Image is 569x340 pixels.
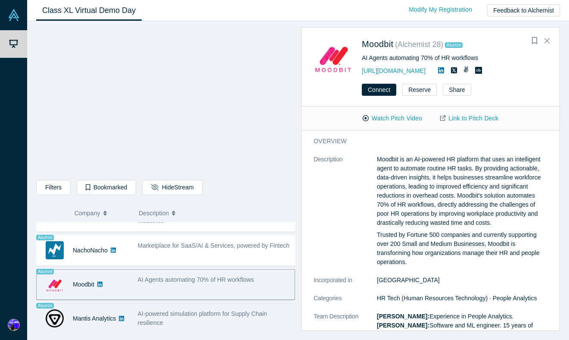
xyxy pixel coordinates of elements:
button: Watch Pitch Video [354,111,431,126]
span: Alumni [36,269,54,274]
span: Alumni [36,235,54,240]
dt: Categories [314,294,377,312]
button: Close [541,34,553,48]
span: Marketplace for SaaS/AI & Services, powered by Fintech [138,242,290,249]
span: Company [75,204,100,222]
iframe: Alchemist Class XL Demo Day: Vault [37,28,295,173]
div: AI Agents automating 70% of HR workflows [362,54,547,63]
button: Filters [36,180,71,195]
a: [URL][DOMAIN_NAME] [362,67,426,74]
img: Dima Mikhailov's Account [8,319,20,331]
img: Moodbit's Logo [46,275,64,293]
a: Link to Pitch Deck [431,111,507,126]
img: NachoNacho's Logo [46,241,64,259]
span: Alumni [445,42,463,48]
strong: [PERSON_NAME]: [377,322,429,329]
img: Mantis Analytics's Logo [46,309,64,327]
button: Feedback to Alchemist [487,4,560,16]
a: Mantis Analytics [73,315,116,322]
button: Reserve [402,84,437,96]
a: Modify My Registration [400,2,481,17]
button: Share [443,84,471,96]
dd: [GEOGRAPHIC_DATA] [377,276,547,285]
strong: [PERSON_NAME]: [377,313,429,320]
dt: Description [314,155,377,276]
a: Moodbit [73,281,94,288]
small: ( Alchemist 28 ) [395,40,443,49]
span: HR Tech (Human Resources Technology) · People Analytics [377,295,537,302]
button: Connect [362,84,396,96]
dt: Incorporated in [314,276,377,294]
p: Moodbit is an AI-powered HR platform that uses an intelligent agent to automate routine HR tasks.... [377,155,547,227]
button: Description [139,204,289,222]
img: Moodbit's Logo [314,37,353,76]
span: AI Agents automating 70% of HR workflows [138,276,254,283]
p: Trusted by Fortune 500 companies and currently supporting over 200 Small and Medium Businesses, M... [377,230,547,267]
h3: overview [314,137,535,146]
button: Bookmarked [77,180,136,195]
button: Company [75,204,130,222]
a: Class XL Virtual Demo Day [36,0,142,21]
p: Experience in People Analytics. Software and ML engineer. 15 years of experience in corporate pla... [377,312,547,339]
span: Description [139,204,169,222]
button: Bookmark [529,35,541,47]
button: HideStream [142,180,202,195]
span: Alumni [36,303,54,309]
a: NachoNacho [73,247,108,254]
a: Moodbit [362,39,393,49]
img: Alchemist Vault Logo [8,9,20,21]
span: AI-powered simulation platform for Supply Chain resilience [138,310,267,326]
